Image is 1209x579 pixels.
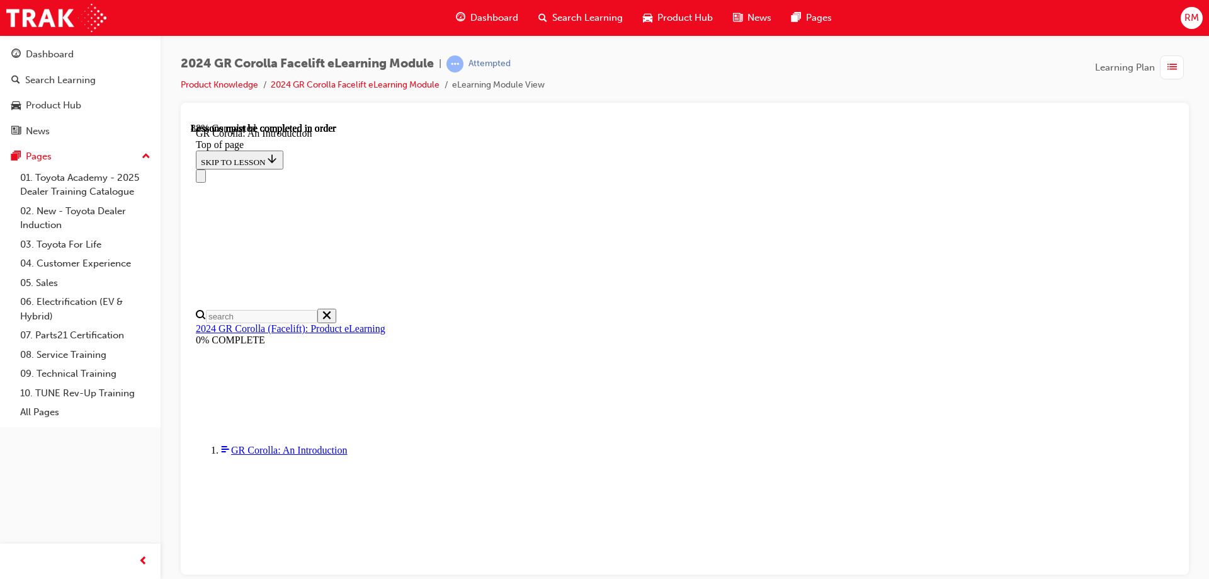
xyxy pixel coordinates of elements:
[11,100,21,112] span: car-icon
[446,55,463,72] span: learningRecordVerb_ATTEMPT-icon
[5,40,156,145] button: DashboardSearch LearningProduct HubNews
[11,126,21,137] span: news-icon
[5,16,983,28] div: Top of page
[26,124,50,139] div: News
[11,49,21,60] span: guage-icon
[1184,11,1199,25] span: RM
[142,149,150,165] span: up-icon
[5,47,15,60] button: Close navigation menu
[452,78,545,93] li: eLearning Module View
[15,345,156,365] a: 08. Service Training
[552,11,623,25] span: Search Learning
[26,149,52,164] div: Pages
[633,5,723,31] a: car-iconProduct Hub
[1095,60,1155,75] span: Learning Plan
[528,5,633,31] a: search-iconSearch Learning
[5,145,156,168] button: Pages
[446,5,528,31] a: guage-iconDashboard
[5,5,983,16] div: GR Corolla: An Introduction
[733,10,742,26] span: news-icon
[15,292,156,326] a: 06. Electrification (EV & Hybrid)
[15,403,156,422] a: All Pages
[15,168,156,202] a: 01. Toyota Academy - 2025 Dealer Training Catalogue
[25,73,96,88] div: Search Learning
[723,5,781,31] a: news-iconNews
[806,11,832,25] span: Pages
[5,69,156,92] a: Search Learning
[11,151,21,163] span: pages-icon
[468,58,511,70] div: Attempted
[11,75,20,86] span: search-icon
[181,79,258,90] a: Product Knowledge
[6,4,106,32] img: Trak
[127,186,145,200] button: Close search menu
[15,273,156,293] a: 05. Sales
[747,11,771,25] span: News
[15,202,156,235] a: 02. New - Toyota Dealer Induction
[15,384,156,403] a: 10. TUNE Rev-Up Training
[15,254,156,273] a: 04. Customer Experience
[15,235,156,255] a: 03. Toyota For Life
[5,43,156,66] a: Dashboard
[5,94,156,117] a: Product Hub
[470,11,518,25] span: Dashboard
[5,212,983,223] div: 0% COMPLETE
[181,57,434,71] span: 2024 GR Corolla Facelift eLearning Module
[271,79,440,90] a: 2024 GR Corolla Facelift eLearning Module
[139,554,148,570] span: prev-icon
[5,28,93,47] button: SKIP TO LESSON
[1095,55,1189,79] button: Learning Plan
[657,11,713,25] span: Product Hub
[5,200,195,211] a: 2024 GR Corolla (Facelift): Product eLearning
[643,10,652,26] span: car-icon
[456,10,465,26] span: guage-icon
[5,120,156,143] a: News
[15,187,127,200] input: Search
[439,57,441,71] span: |
[15,364,156,384] a: 09. Technical Training
[538,10,547,26] span: search-icon
[1181,7,1203,29] button: RM
[10,35,88,44] span: SKIP TO LESSON
[26,47,74,62] div: Dashboard
[781,5,842,31] a: pages-iconPages
[792,10,801,26] span: pages-icon
[26,98,81,113] div: Product Hub
[1167,60,1177,76] span: list-icon
[15,326,156,345] a: 07. Parts21 Certification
